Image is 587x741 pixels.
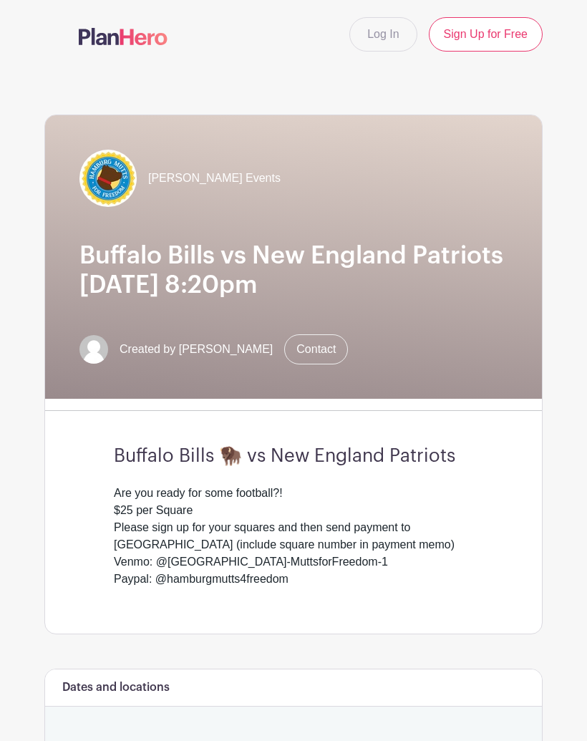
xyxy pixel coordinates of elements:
[120,341,273,358] span: Created by [PERSON_NAME]
[79,28,168,45] img: logo-507f7623f17ff9eddc593b1ce0a138ce2505c220e1c5a4e2b4648c50719b7d32.svg
[79,150,137,207] img: IMG_5080.jpeg
[62,681,170,694] h6: Dates and locations
[349,17,417,52] a: Log In
[79,241,508,300] h1: Buffalo Bills vs New England Patriots [DATE] 8:20pm
[114,485,473,588] div: Are you ready for some football?! $25 per Square Please sign up for your squares and then send pa...
[429,17,543,52] a: Sign Up for Free
[148,170,281,187] span: [PERSON_NAME] Events
[79,335,108,364] img: default-ce2991bfa6775e67f084385cd625a349d9dcbb7a52a09fb2fda1e96e2d18dcdb.png
[114,445,473,468] h3: Buffalo Bills 🦬 vs New England Patriots
[284,334,348,364] a: Contact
